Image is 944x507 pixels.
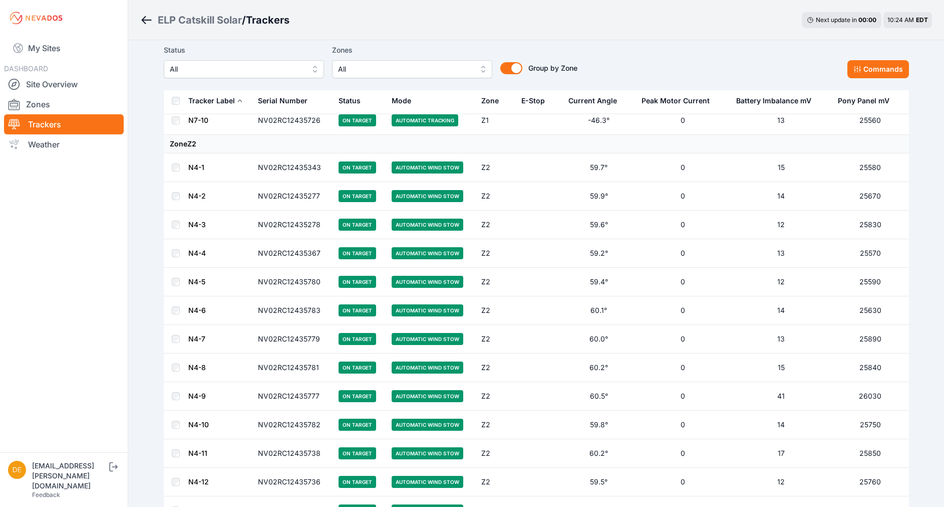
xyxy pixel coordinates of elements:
span: On Target [339,362,376,374]
td: 25840 [832,354,908,382]
button: All [164,60,324,78]
td: 0 [636,268,730,296]
h3: Trackers [246,13,289,27]
span: On Target [339,476,376,488]
button: Zone [481,89,507,113]
span: Automatic Wind Stow [392,447,463,459]
td: 12 [730,268,832,296]
span: Automatic Wind Stow [392,419,463,431]
td: 25670 [832,182,908,211]
td: 60.0° [562,325,636,354]
td: 0 [636,411,730,439]
div: Zone [481,96,499,106]
label: Zones [332,44,492,56]
td: NV02RC12435736 [252,468,333,496]
span: Automatic Wind Stow [392,190,463,202]
a: My Sites [4,36,124,60]
div: Pony Panel mV [838,96,889,106]
button: Status [339,89,369,113]
span: Automatic Wind Stow [392,219,463,231]
span: Next update in [816,16,857,24]
td: Z2 [475,153,515,182]
td: 0 [636,382,730,411]
button: Tracker Label [188,89,243,113]
td: 59.2° [562,239,636,268]
td: 0 [636,354,730,382]
button: Serial Number [258,89,316,113]
span: / [242,13,246,27]
button: Mode [392,89,419,113]
a: N4-2 [188,192,206,200]
td: 17 [730,439,832,468]
td: 59.7° [562,153,636,182]
td: NV02RC12435777 [252,382,333,411]
span: On Target [339,190,376,202]
button: E-Stop [521,89,553,113]
td: 15 [730,153,832,182]
td: 13 [730,325,832,354]
span: Automatic Wind Stow [392,247,463,259]
span: On Target [339,419,376,431]
a: N4-9 [188,392,206,400]
div: Current Angle [568,96,617,106]
td: 59.5° [562,468,636,496]
div: 00 : 00 [858,16,876,24]
a: Feedback [32,491,60,498]
span: Automatic Wind Stow [392,276,463,288]
button: Pony Panel mV [838,89,897,113]
td: Z2 [475,296,515,325]
span: Automatic Wind Stow [392,362,463,374]
td: 14 [730,182,832,211]
td: 25580 [832,153,908,182]
td: 60.2° [562,354,636,382]
div: Peak Motor Current [642,96,710,106]
td: 59.9° [562,182,636,211]
td: 59.8° [562,411,636,439]
td: NV02RC12435278 [252,211,333,239]
button: All [332,60,492,78]
td: -46.3° [562,106,636,135]
td: 25750 [832,411,908,439]
span: All [338,63,472,75]
span: On Target [339,219,376,231]
span: On Target [339,276,376,288]
td: 13 [730,106,832,135]
td: 0 [636,153,730,182]
label: Status [164,44,324,56]
a: N7-10 [188,116,208,124]
div: Serial Number [258,96,307,106]
span: Automatic Wind Stow [392,304,463,316]
span: Automatic Tracking [392,114,458,126]
a: N4-3 [188,220,206,229]
td: Z2 [475,182,515,211]
span: EDT [916,16,928,24]
a: Trackers [4,114,124,134]
td: 0 [636,211,730,239]
div: ELP Catskill Solar [158,13,242,27]
td: NV02RC12435367 [252,239,333,268]
td: 15 [730,354,832,382]
td: Z2 [475,211,515,239]
span: Automatic Wind Stow [392,333,463,345]
td: 60.1° [562,296,636,325]
span: On Target [339,114,376,126]
div: [EMAIL_ADDRESS][PERSON_NAME][DOMAIN_NAME] [32,461,107,491]
td: 25890 [832,325,908,354]
nav: Breadcrumb [140,7,289,33]
td: 25830 [832,211,908,239]
div: Tracker Label [188,96,235,106]
span: On Target [339,161,376,174]
td: 0 [636,106,730,135]
td: 12 [730,211,832,239]
a: N4-6 [188,306,206,314]
button: Peak Motor Current [642,89,718,113]
td: NV02RC12435781 [252,354,333,382]
td: 25590 [832,268,908,296]
td: Z2 [475,354,515,382]
img: devin.martin@nevados.solar [8,461,26,479]
td: 0 [636,325,730,354]
td: 0 [636,239,730,268]
a: N4-10 [188,420,209,429]
span: On Target [339,390,376,402]
td: 14 [730,411,832,439]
